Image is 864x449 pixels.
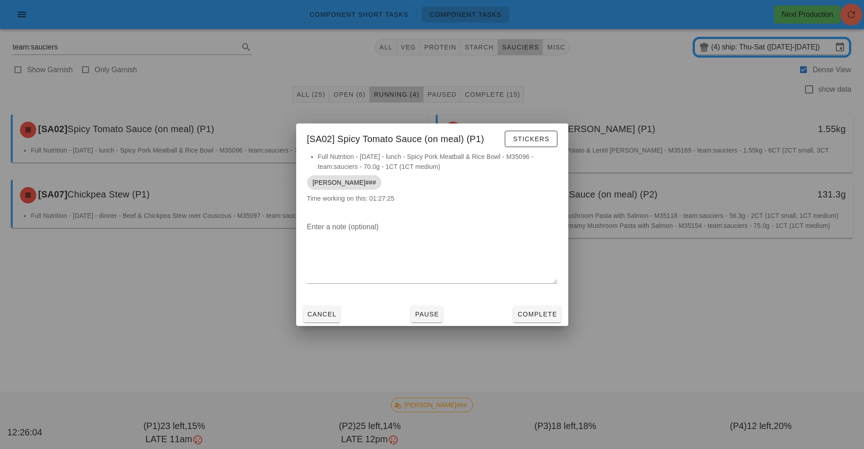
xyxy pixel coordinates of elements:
[517,311,557,318] span: Complete
[318,152,557,172] li: Full Nutrition - [DATE] - lunch - Spicy Pork Meatball & Rice Bowl - M35096 - team:sauciers - 70.0...
[307,311,337,318] span: Cancel
[513,135,549,143] span: Stickers
[296,152,568,212] div: Time working on this: 01:27:25
[296,123,568,152] div: [SA02] Spicy Tomato Sauce (on meal) (P1)
[312,175,376,190] span: [PERSON_NAME]###
[415,311,439,318] span: Pause
[505,131,557,147] button: Stickers
[303,306,341,322] button: Cancel
[513,306,561,322] button: Complete
[411,306,443,322] button: Pause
